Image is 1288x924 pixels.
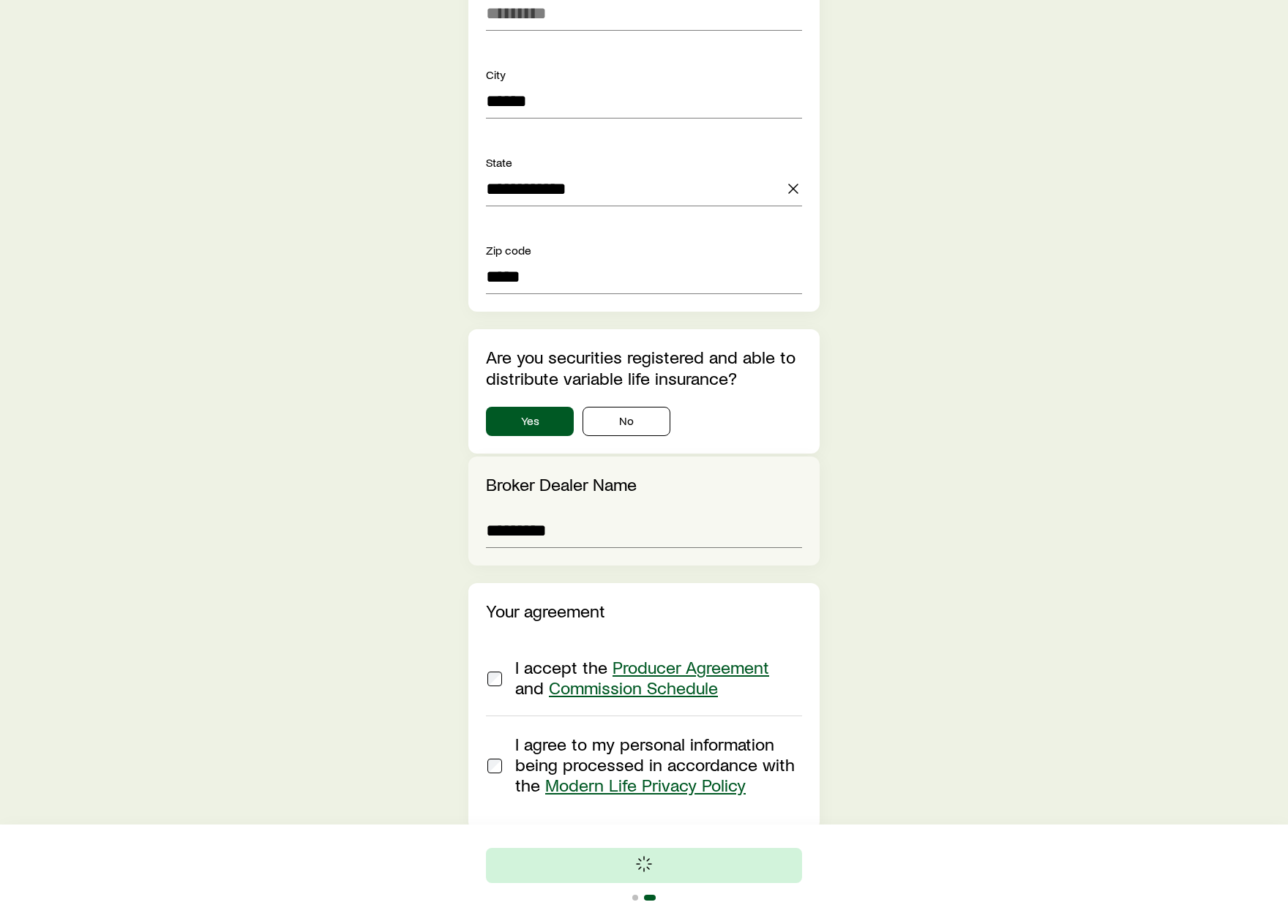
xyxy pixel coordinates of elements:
a: Modern Life Privacy Policy [545,774,746,795]
div: Zip code [486,241,802,259]
button: No [583,407,670,436]
label: Your agreement [486,600,605,621]
input: I accept the Producer Agreement and Commission Schedule [487,672,502,686]
a: Commission Schedule [549,677,718,698]
a: Producer Agreement [613,656,769,677]
div: securitiesRegistrationInfo.isSecuritiesRegistered [486,407,802,436]
div: City [486,66,802,83]
label: Broker Dealer Name [486,473,637,495]
span: I accept the and [515,656,769,698]
button: Yes [486,407,574,436]
span: I agree to my personal information being processed in accordance with the [515,733,795,795]
input: I agree to my personal information being processed in accordance with the Modern Life Privacy Policy [487,759,502,773]
div: State [486,154,802,171]
label: Are you securities registered and able to distribute variable life insurance? [486,346,795,388]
